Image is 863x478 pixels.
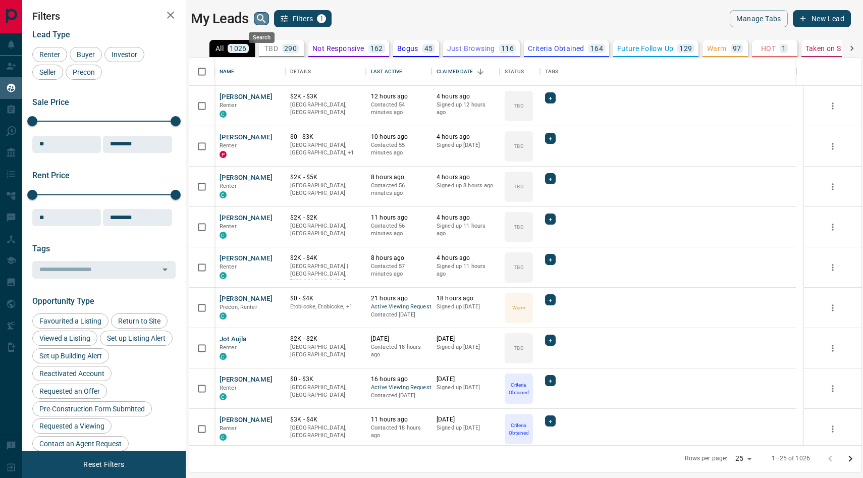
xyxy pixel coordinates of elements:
div: Requested a Viewing [32,418,112,434]
div: Return to Site [111,313,168,329]
button: more [825,300,840,315]
p: [DATE] [437,415,495,424]
span: Renter [220,344,237,351]
span: + [549,133,552,143]
div: Precon [66,65,102,80]
p: 4 hours ago [437,214,495,222]
p: Signed up [DATE] [437,384,495,392]
p: 18 hours ago [437,294,495,303]
p: Criteria Obtained [506,381,532,396]
p: 16 hours ago [371,375,426,384]
p: HOT [761,45,776,52]
p: 1026 [230,45,247,52]
div: + [545,92,556,103]
button: Jot Aujla [220,335,246,344]
p: [GEOGRAPHIC_DATA], [GEOGRAPHIC_DATA] [290,101,361,117]
p: $0 - $3K [290,133,361,141]
div: Tags [540,58,796,86]
p: Contacted [DATE] [371,392,426,400]
p: Toronto [290,141,361,157]
div: Tags [545,58,559,86]
span: Seller [36,68,60,76]
button: more [825,381,840,396]
p: Rows per page: [685,454,727,463]
span: + [549,174,552,184]
button: [PERSON_NAME] [220,415,273,425]
p: $0 - $4K [290,294,361,303]
div: Requested an Offer [32,384,107,399]
span: + [549,376,552,386]
span: + [549,214,552,224]
p: Contacted 18 hours ago [371,343,426,359]
button: Reset Filters [77,456,131,473]
span: Requested an Offer [36,387,103,395]
span: + [549,416,552,426]
p: Contacted 57 minutes ago [371,262,426,278]
p: 21 hours ago [371,294,426,303]
p: All [215,45,224,52]
span: Renter [220,263,237,270]
p: [DATE] [437,335,495,343]
p: $2K - $2K [290,214,361,222]
div: Investor [104,47,144,62]
button: [PERSON_NAME] [220,133,273,142]
p: TBD [514,183,523,190]
p: $2K - $5K [290,173,361,182]
button: more [825,341,840,356]
div: + [545,214,556,225]
div: condos.ca [220,312,227,320]
div: Last Active [371,58,402,86]
div: Favourited a Listing [32,313,109,329]
div: Seller [32,65,63,80]
p: $2K - $2K [290,335,361,343]
div: Contact an Agent Request [32,436,129,451]
p: 162 [370,45,383,52]
p: 4 hours ago [437,133,495,141]
p: Signed up [DATE] [437,303,495,311]
span: + [549,254,552,264]
span: Renter [220,385,237,391]
p: Not Responsive [312,45,364,52]
span: + [549,295,552,305]
span: 1 [318,15,325,22]
p: Signed up 12 hours ago [437,101,495,117]
p: Signed up 8 hours ago [437,182,495,190]
p: Bogus [397,45,418,52]
p: $2K - $3K [290,92,361,101]
p: $3K - $4K [290,415,361,424]
span: Sale Price [32,97,69,107]
p: Signed up 11 hours ago [437,222,495,238]
p: Warm [512,304,525,311]
div: + [545,294,556,305]
p: 10 hours ago [371,133,426,141]
span: Renter [220,425,237,432]
p: 11 hours ago [371,415,426,424]
p: Contacted 56 minutes ago [371,182,426,197]
span: Reactivated Account [36,369,108,378]
h1: My Leads [191,11,249,27]
span: Viewed a Listing [36,334,94,342]
p: Toronto [290,303,361,311]
span: Renter [220,102,237,109]
p: Warm [707,45,727,52]
p: [DATE] [437,375,495,384]
p: 1–25 of 1026 [772,454,810,463]
p: Future Follow Up [617,45,673,52]
span: Rent Price [32,171,70,180]
p: Contacted 55 minutes ago [371,141,426,157]
div: Claimed Date [431,58,500,86]
p: TBD [514,344,523,352]
div: Claimed Date [437,58,473,86]
span: Opportunity Type [32,296,94,306]
button: Filters1 [274,10,332,27]
div: + [545,415,556,427]
p: [GEOGRAPHIC_DATA], [GEOGRAPHIC_DATA] [290,222,361,238]
div: 25 [731,451,756,466]
button: more [825,98,840,114]
p: Signed up [DATE] [437,343,495,351]
div: Name [214,58,285,86]
div: Set up Building Alert [32,348,109,363]
span: Contact an Agent Request [36,440,125,448]
button: [PERSON_NAME] [220,214,273,223]
div: Renter [32,47,67,62]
